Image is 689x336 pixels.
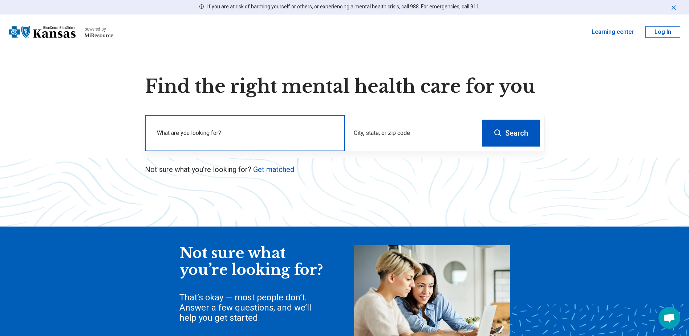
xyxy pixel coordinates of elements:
[253,165,294,174] a: Get matched
[145,76,544,97] h1: Find the right mental health care for you
[179,245,325,278] div: Not sure what you’re looking for?
[207,3,480,11] p: If you are at risk of harming yourself or others, or experiencing a mental health crisis, call 98...
[145,164,544,175] p: Not sure what you’re looking for?
[9,23,113,41] a: Blue Cross Blue Shield Kansaspowered by
[179,292,325,323] div: That’s okay — most people don’t. Answer a few questions, and we’ll help you get started.
[482,120,540,147] button: Search
[592,28,634,36] a: Learning center
[85,26,113,32] div: powered by
[670,3,677,12] button: Dismiss
[645,26,680,38] button: Log In
[9,23,76,41] img: Blue Cross Blue Shield Kansas
[157,129,336,137] label: What are you looking for?
[658,307,680,329] div: Open chat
